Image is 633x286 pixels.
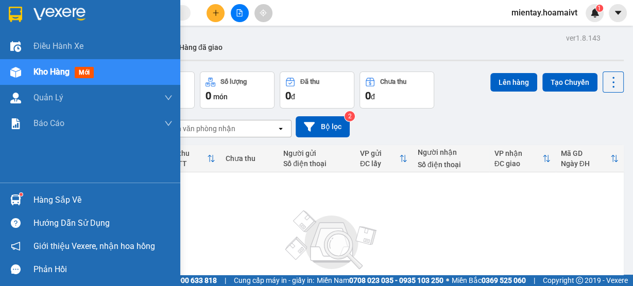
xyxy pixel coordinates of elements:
[365,90,371,102] span: 0
[225,275,226,286] span: |
[596,5,603,12] sup: 1
[226,154,273,163] div: Chưa thu
[33,91,63,104] span: Quản Lý
[283,149,350,157] div: Người gửi
[291,93,295,101] span: đ
[33,117,64,130] span: Báo cáo
[280,204,383,276] img: svg+xml;base64,PHN2ZyBjbGFzcz0ibGlzdC1wbHVnX19zdmciIHhtbG5zPSJodHRwOi8vd3d3LnczLm9yZy8yMDAwL3N2Zy...
[590,8,600,17] img: icon-new-feature
[285,90,291,102] span: 0
[33,240,155,253] span: Giới thiệu Vexere, nhận hoa hồng
[534,275,535,286] span: |
[10,118,21,129] img: solution-icon
[345,111,355,121] sup: 2
[163,145,220,172] th: Toggle SortBy
[360,71,434,109] button: Chưa thu0đ
[380,78,406,85] div: Chưa thu
[613,8,623,17] span: caret-down
[164,94,173,102] span: down
[33,216,173,231] div: Hướng dẫn sử dụng
[11,218,21,228] span: question-circle
[561,159,610,168] div: Ngày ĐH
[75,67,94,78] span: mới
[418,160,484,169] div: Số điện thoại
[418,148,484,156] div: Người nhận
[355,145,413,172] th: Toggle SortBy
[173,276,217,284] strong: 1900 633 818
[300,78,319,85] div: Đã thu
[33,67,70,77] span: Kho hàng
[360,159,399,168] div: ĐC lấy
[489,145,556,172] th: Toggle SortBy
[33,40,83,52] span: Điều hành xe
[207,4,225,22] button: plus
[446,278,449,282] span: ⚪️
[231,4,249,22] button: file-add
[11,264,21,274] span: message
[494,149,542,157] div: VP nhận
[20,193,23,196] sup: 1
[9,7,22,22] img: logo-vxr
[360,149,399,157] div: VP gửi
[371,93,375,101] span: đ
[609,4,627,22] button: caret-down
[33,192,173,208] div: Hàng sắp về
[280,71,354,109] button: Đã thu0đ
[283,159,350,168] div: Số điện thoại
[171,35,231,60] button: Hàng đã giao
[164,123,235,134] div: Chọn văn phòng nhận
[542,73,597,92] button: Tạo Chuyến
[277,124,285,133] svg: open
[206,90,211,102] span: 0
[349,276,443,284] strong: 0708 023 035 - 0935 103 250
[494,159,542,168] div: ĐC giao
[10,41,21,52] img: warehouse-icon
[556,145,624,172] th: Toggle SortBy
[10,93,21,103] img: warehouse-icon
[566,32,601,44] div: ver 1.8.143
[11,241,21,251] span: notification
[33,262,173,277] div: Phản hồi
[236,9,243,16] span: file-add
[212,9,219,16] span: plus
[561,149,610,157] div: Mã GD
[168,159,207,168] div: HTTT
[213,93,228,101] span: món
[220,78,247,85] div: Số lượng
[452,275,526,286] span: Miền Bắc
[164,119,173,128] span: down
[168,149,207,157] div: Đã thu
[597,5,601,12] span: 1
[200,71,275,109] button: Số lượng0món
[10,194,21,205] img: warehouse-icon
[317,275,443,286] span: Miền Nam
[503,6,586,19] span: mientay.hoamaivt
[254,4,272,22] button: aim
[296,116,350,137] button: Bộ lọc
[576,277,583,284] span: copyright
[490,73,537,92] button: Lên hàng
[482,276,526,284] strong: 0369 525 060
[10,67,21,78] img: warehouse-icon
[260,9,267,16] span: aim
[234,275,314,286] span: Cung cấp máy in - giấy in:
